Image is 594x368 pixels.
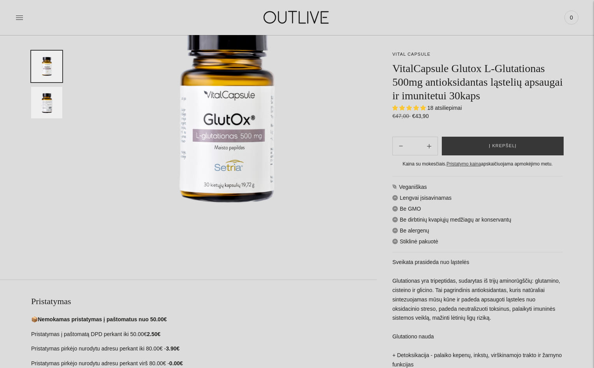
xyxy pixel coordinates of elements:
[393,137,409,155] button: Add product quantity
[392,113,411,119] s: €47,00
[248,4,346,31] img: OUTLIVE
[489,142,517,150] span: Į krepšelį
[31,315,377,324] p: 📦
[412,113,429,119] span: €43,90
[31,330,377,339] p: Pristatymas į paštomatą DPD perkant iki 50.00€
[31,296,377,307] h2: Pristatymas
[31,87,62,118] button: Translation missing: en.general.accessibility.image_thumbail
[421,137,438,155] button: Subtract product quantity
[446,161,481,167] a: Pristatymo kaina
[38,316,167,322] strong: Nemokamas pristatymas į paštomatus nuo 50.00€
[392,62,563,102] h1: VitalCapsule Glutox L-Glutationas 500mg antioksidantas ląstelių apsaugai ir imunitetui 30kaps
[169,360,183,366] strong: 0.00€
[409,141,421,152] input: Product quantity
[166,345,179,352] strong: 3.90€
[566,12,577,23] span: 0
[392,52,431,56] a: VITAL CAPSULE
[392,105,427,111] span: 5.00 stars
[392,160,563,168] div: Kaina su mokesčiais. apskaičiuojama apmokėjimo metu.
[31,51,62,82] button: Translation missing: en.general.accessibility.image_thumbail
[442,137,564,155] button: Į krepšelį
[31,344,377,354] p: Pristatymas pirkėjo nurodytu adresu perkant iki 80.00€ -
[147,331,160,337] strong: 2.50€
[427,105,462,111] span: 18 atsiliepimai
[564,9,578,26] a: 0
